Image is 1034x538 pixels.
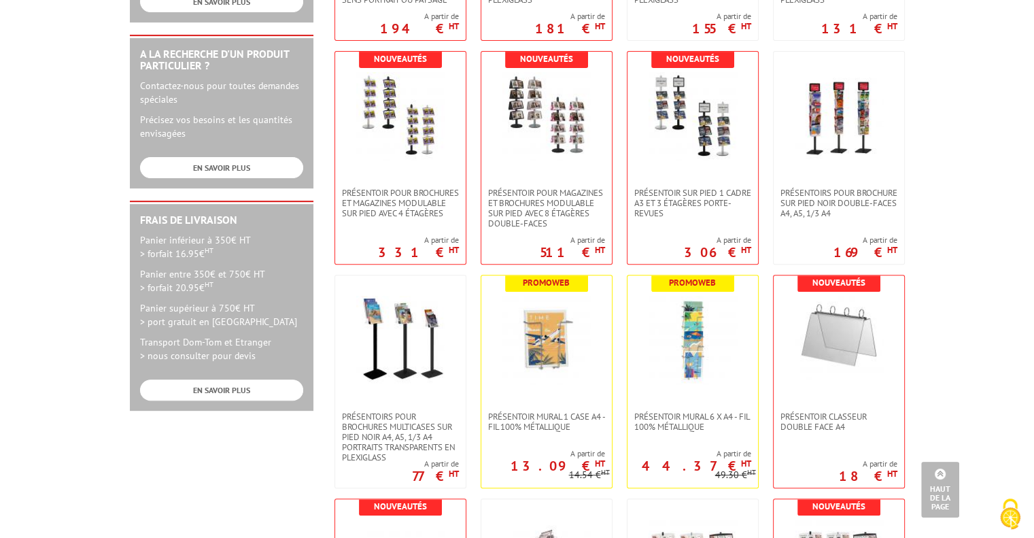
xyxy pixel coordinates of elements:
[70,80,105,89] div: Domaine
[511,462,605,470] p: 13.09 €
[839,472,897,480] p: 18 €
[741,20,751,32] sup: HT
[569,470,610,480] p: 14.54 €
[374,53,427,65] b: Nouveautés
[481,411,612,432] a: Présentoir mural 1 case A4 - Fil 100% métallique
[780,188,897,218] span: Présentoirs pour brochure sur pied NOIR double-faces A4, A5, 1/3 A4
[140,267,303,295] p: Panier entre 350€ et 750€ HT
[595,244,605,256] sup: HT
[380,24,459,33] p: 194 €
[921,462,959,518] a: Haut de la page
[774,188,904,218] a: Présentoirs pour brochure sur pied NOIR double-faces A4, A5, 1/3 A4
[774,411,904,432] a: Présentoir classeur double face A4
[356,72,445,161] img: présentoir pour brochures et magazines modulable sur pied avec 4 étagères
[140,301,303,329] p: Panier supérieur à 750€ HT
[627,411,758,432] a: Présentoir mural 6 x A4 - Fil 100% métallique
[140,350,256,362] span: > nous consulter pour devis
[412,472,459,480] p: 77 €
[666,53,719,65] b: Nouveautés
[140,248,213,260] span: > forfait 16.95€
[692,11,751,22] span: A partir de
[140,48,303,72] h2: A la recherche d'un produit particulier ?
[481,188,612,229] a: présentoir pour magazines et brochures modulable sur pied avec 8 étagères double-faces
[595,458,605,469] sup: HT
[140,79,303,106] p: Contactez-nous pour toutes demandes spéciales
[374,501,427,512] b: Nouveautés
[342,411,459,463] span: Présentoirs pour brochures multicases sur pied NOIR A4, A5, 1/3 A4 Portraits transparents en plex...
[449,468,459,480] sup: HT
[684,248,751,256] p: 306 €
[55,79,66,90] img: tab_domain_overview_orange.svg
[140,214,303,226] h2: Frais de Livraison
[795,296,883,380] img: Présentoir classeur double face A4
[140,233,303,260] p: Panier inférieur à 350€ HT
[378,248,459,256] p: 331 €
[627,188,758,218] a: Présentoir sur pied 1 cadre A3 et 3 étagères porte-revues
[649,296,737,384] img: Présentoir mural 6 x A4 - Fil 100% métallique
[335,188,466,218] a: présentoir pour brochures et magazines modulable sur pied avec 4 étagères
[821,11,897,22] span: A partir de
[412,458,459,469] span: A partir de
[642,462,751,470] p: 44.37 €
[502,296,591,384] img: Présentoir mural 1 case A4 - Fil 100% métallique
[520,53,573,65] b: Nouveautés
[502,72,591,161] img: présentoir pour magazines et brochures modulable sur pied avec 8 étagères double-faces
[140,157,303,178] a: EN SAVOIR PLUS
[887,20,897,32] sup: HT
[140,282,213,294] span: > forfait 20.95€
[741,244,751,256] sup: HT
[833,248,897,256] p: 169 €
[342,188,459,218] span: présentoir pour brochures et magazines modulable sur pied avec 4 étagères
[488,411,605,432] span: Présentoir mural 1 case A4 - Fil 100% métallique
[205,280,213,289] sup: HT
[684,235,751,246] span: A partir de
[22,35,33,46] img: website_grey.svg
[993,497,1027,531] img: Cookies (fenêtre modale)
[523,277,570,288] b: Promoweb
[634,188,751,218] span: Présentoir sur pied 1 cadre A3 et 3 étagères porte-revues
[669,277,716,288] b: Promoweb
[356,296,445,384] img: Présentoirs pour brochures multicases sur pied NOIR A4, A5, 1/3 A4 Portraits transparents en plex...
[601,467,610,477] sup: HT
[839,458,897,469] span: A partir de
[140,113,303,140] p: Précisez vos besoins et les quantités envisagées
[812,501,865,512] b: Nouveautés
[380,11,459,22] span: A partir de
[535,11,605,22] span: A partir de
[649,72,737,161] img: Présentoir sur pied 1 cadre A3 et 3 étagères porte-revues
[595,20,605,32] sup: HT
[140,335,303,363] p: Transport Dom-Tom et Etranger
[795,72,883,161] img: Présentoirs pour brochure sur pied NOIR double-faces A4, A5, 1/3 A4
[22,22,33,33] img: logo_orange.svg
[154,79,165,90] img: tab_keywords_by_traffic_grey.svg
[205,246,213,255] sup: HT
[449,244,459,256] sup: HT
[692,24,751,33] p: 155 €
[715,470,756,480] p: 49.30 €
[540,235,605,246] span: A partir de
[887,468,897,480] sup: HT
[35,35,154,46] div: Domaine: [DOMAIN_NAME]
[140,380,303,401] a: EN SAVOIR PLUS
[741,458,751,469] sup: HT
[887,244,897,256] sup: HT
[38,22,67,33] div: v 4.0.25
[140,316,297,328] span: > port gratuit en [GEOGRAPHIC_DATA]
[747,467,756,477] sup: HT
[627,448,751,459] span: A partir de
[481,448,605,459] span: A partir de
[812,277,865,288] b: Nouveautés
[634,411,751,432] span: Présentoir mural 6 x A4 - Fil 100% métallique
[821,24,897,33] p: 131 €
[449,20,459,32] sup: HT
[535,24,605,33] p: 181 €
[335,411,466,463] a: Présentoirs pour brochures multicases sur pied NOIR A4, A5, 1/3 A4 Portraits transparents en plex...
[986,492,1034,538] button: Cookies (fenêtre modale)
[540,248,605,256] p: 511 €
[488,188,605,229] span: présentoir pour magazines et brochures modulable sur pied avec 8 étagères double-faces
[833,235,897,246] span: A partir de
[169,80,208,89] div: Mots-clés
[378,235,459,246] span: A partir de
[780,411,897,432] span: Présentoir classeur double face A4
